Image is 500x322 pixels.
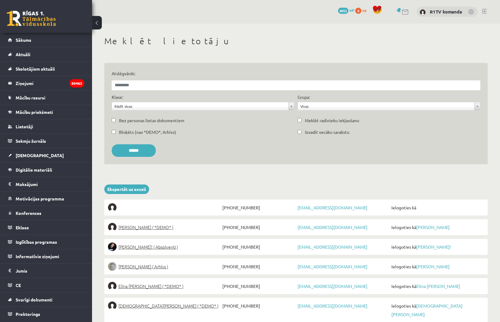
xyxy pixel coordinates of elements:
a: [DEMOGRAPHIC_DATA] [8,148,84,162]
label: Atslēgvārds: [112,70,480,77]
a: [PERSON_NAME]! [416,244,451,250]
a: Mācību priekšmeti [8,105,84,119]
legend: Ziņojumi [16,76,84,90]
a: Ziņojumi80463 [8,76,84,90]
span: Digitālie materiāli [16,167,52,173]
h1: Meklēt lietotāju [104,36,488,46]
span: [PHONE_NUMBER] [221,282,296,290]
span: [DEMOGRAPHIC_DATA] [16,153,64,158]
span: [PHONE_NUMBER] [221,223,296,231]
span: Eklase [16,225,29,230]
a: Digitālie materiāli [8,163,84,177]
a: [EMAIL_ADDRESS][DOMAIN_NAME] [298,283,367,289]
span: 4055 [338,8,348,14]
label: Bez personas lietas dokumentiem [119,117,184,124]
a: [DEMOGRAPHIC_DATA][PERSON_NAME] [391,303,463,317]
a: Aktuāli [8,47,84,61]
a: [EMAIL_ADDRESS][DOMAIN_NAME] [298,303,367,308]
a: Sekmju žurnāls [8,134,84,148]
a: Rīgas 1. Tālmācības vidusskola [7,11,56,26]
label: Klase: [112,94,123,100]
span: Visas [300,102,472,110]
a: Sākums [8,33,84,47]
img: Krista Kristiāna Dumbre [108,301,117,310]
a: 4055 mP [338,8,354,13]
a: [PERSON_NAME] [416,224,450,230]
span: Mācību resursi [16,95,45,100]
a: [PERSON_NAME] [416,264,450,269]
span: [PERSON_NAME] ( *DEMO* ) [118,223,173,231]
img: R1TV komanda [420,9,426,15]
span: [DEMOGRAPHIC_DATA][PERSON_NAME] ( *DEMO* ) [118,301,218,310]
a: Eklase [8,220,84,235]
span: Informatīvie ziņojumi [16,254,59,259]
a: Jumis [8,264,84,278]
legend: Maksājumi [16,177,84,191]
a: [EMAIL_ADDRESS][DOMAIN_NAME] [298,205,367,210]
img: Elīna Jolanta Bunce [108,282,117,290]
a: Svarīgi dokumenti [8,293,84,307]
span: Ielogoties kā [390,301,484,319]
a: Lietotāji [8,119,84,134]
a: Skolotājiem aktuāli [8,62,84,76]
a: [EMAIL_ADDRESS][DOMAIN_NAME] [298,224,367,230]
a: Motivācijas programma [8,192,84,206]
a: Visas [298,102,480,110]
img: Lelde Braune [108,262,117,271]
a: [DEMOGRAPHIC_DATA][PERSON_NAME] ( *DEMO* ) [108,301,221,310]
span: Ielogoties kā [390,242,484,251]
span: Sākums [16,37,31,43]
span: Elīna [PERSON_NAME] ( *DEMO* ) [118,282,183,290]
img: Sofija Anrio-Karlauska! [108,242,117,251]
a: Eksportēt uz exceli [104,184,149,194]
span: Mācību priekšmeti [16,109,53,115]
label: Izvadīt vecāku sarakstu [305,129,349,135]
span: Motivācijas programma [16,196,64,201]
span: [PERSON_NAME]! ( Absolventi ) [118,242,178,251]
a: R1TV komanda [430,9,462,15]
span: Izglītības programas [16,239,57,245]
span: [PHONE_NUMBER] [221,203,296,212]
span: Ielogoties kā [390,203,484,212]
a: Elīna [PERSON_NAME] [416,283,460,289]
span: Aktuāli [16,52,30,57]
a: Informatīvie ziņojumi [8,249,84,263]
span: Svarīgi dokumenti [16,297,52,302]
label: Grupa: [298,94,310,100]
span: mP [349,8,354,13]
span: Skolotājiem aktuāli [16,66,55,72]
span: Konferences [16,210,41,216]
span: [PHONE_NUMBER] [221,242,296,251]
img: Elīna Elizabete Ancveriņa [108,223,117,231]
span: Ielogoties kā [390,282,484,290]
label: Bloķēts (nav *DEMO*, Arhīvs) [119,129,176,135]
span: Lietotāji [16,124,33,129]
span: Ielogoties kā [390,223,484,231]
a: Maksājumi [8,177,84,191]
span: [PERSON_NAME] ( Arhīvs ) [118,262,168,271]
a: Konferences [8,206,84,220]
span: [PHONE_NUMBER] [221,301,296,310]
span: xp [362,8,366,13]
span: Proktorings [16,311,40,317]
a: Rādīt visas [112,102,294,110]
i: 80463 [69,79,84,87]
span: Jumis [16,268,27,274]
a: [EMAIL_ADDRESS][DOMAIN_NAME] [298,244,367,250]
a: Mācību resursi [8,91,84,105]
span: CE [16,282,21,288]
a: CE [8,278,84,292]
a: [PERSON_NAME] ( Arhīvs ) [108,262,221,271]
span: [PHONE_NUMBER] [221,262,296,271]
a: Proktorings [8,307,84,321]
a: [PERSON_NAME]! ( Absolventi ) [108,242,221,251]
a: [PERSON_NAME] ( *DEMO* ) [108,223,221,231]
span: 0 [355,8,361,14]
span: Ielogoties kā [390,262,484,271]
a: Elīna [PERSON_NAME] ( *DEMO* ) [108,282,221,290]
a: [EMAIL_ADDRESS][DOMAIN_NAME] [298,264,367,269]
a: Izglītības programas [8,235,84,249]
label: Meklēt radinieku iekļaušanu [305,117,359,124]
span: Rādīt visas [114,102,286,110]
a: 0 xp [355,8,369,13]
